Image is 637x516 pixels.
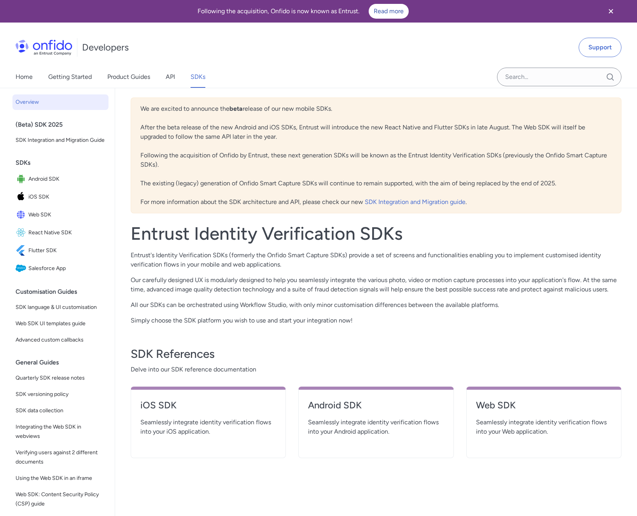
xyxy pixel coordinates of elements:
a: Read more [369,4,409,19]
span: Seamlessly integrate identity verification flows into your Web application. [476,418,612,436]
a: Android SDK [308,399,444,418]
a: Web SDK [476,399,612,418]
a: Product Guides [107,66,150,88]
span: Using the Web SDK in an iframe [16,474,105,483]
a: SDK versioning policy [12,387,108,402]
span: Delve into our SDK reference documentation [131,365,621,374]
div: We are excited to announce the release of our new mobile SDKs. After the beta release of the new ... [131,98,621,213]
span: SDK versioning policy [16,390,105,399]
a: Getting Started [48,66,92,88]
span: Advanced custom callbacks [16,335,105,345]
span: Web SDK: Content Security Policy (CSP) guide [16,490,105,509]
span: Web SDK UI templates guide [16,319,105,328]
img: IconSalesforce App [16,263,28,274]
span: Android SDK [28,174,105,185]
a: SDK Integration and Migration Guide [12,132,108,148]
span: React Native SDK [28,227,105,238]
a: Verifying users against 2 different documents [12,445,108,470]
p: Simply choose the SDK platform you wish to use and start your integration now! [131,316,621,325]
svg: Close banner [606,7,616,16]
a: Home [16,66,33,88]
h4: iOS SDK [140,399,276,411]
span: Overview [16,98,105,107]
img: IconAndroid SDK [16,174,28,185]
a: API [166,66,175,88]
a: Advanced custom callbacks [12,332,108,348]
b: beta [229,105,243,112]
p: Entrust's Identity Verification SDKs (formerly the Onfido Smart Capture SDKs) provide a set of sc... [131,251,621,269]
h4: Web SDK [476,399,612,411]
a: IconAndroid SDKAndroid SDK [12,171,108,188]
a: Integrating the Web SDK in webviews [12,419,108,444]
a: Using the Web SDK in an iframe [12,471,108,486]
span: Quarterly SDK release notes [16,373,105,383]
span: Verifying users against 2 different documents [16,448,105,467]
div: SDKs [16,155,112,171]
a: Quarterly SDK release notes [12,370,108,386]
span: SDK data collection [16,406,105,415]
img: IconWeb SDK [16,209,28,220]
p: Our carefully designed UX is modularly designed to help you seamlessly integrate the various phot... [131,275,621,294]
div: Customisation Guides [16,284,112,300]
a: Web SDK UI templates guide [12,316,108,331]
span: Seamlessly integrate identity verification flows into your Android application. [308,418,444,436]
h1: Developers [82,41,129,54]
h3: SDK References [131,346,621,362]
a: Overview [12,94,108,110]
img: IconiOS SDK [16,192,28,202]
h1: Entrust Identity Verification SDKs [131,223,621,244]
a: IconWeb SDKWeb SDK [12,206,108,223]
span: SDK language & UI customisation [16,303,105,312]
span: SDK Integration and Migration Guide [16,136,105,145]
input: Onfido search input field [497,68,621,86]
span: Web SDK [28,209,105,220]
div: Following the acquisition, Onfido is now known as Entrust. [9,4,597,19]
img: IconReact Native SDK [16,227,28,238]
span: Flutter SDK [28,245,105,256]
a: IconSalesforce AppSalesforce App [12,260,108,277]
img: Onfido Logo [16,40,72,55]
a: SDK data collection [12,403,108,418]
span: Integrating the Web SDK in webviews [16,422,105,441]
a: SDKs [191,66,205,88]
a: IconReact Native SDKReact Native SDK [12,224,108,241]
h4: Android SDK [308,399,444,411]
span: iOS SDK [28,192,105,202]
img: IconFlutter SDK [16,245,28,256]
a: Web SDK: Content Security Policy (CSP) guide [12,487,108,512]
a: IconiOS SDKiOS SDK [12,188,108,206]
p: All our SDKs can be orchestrated using Workflow Studio, with only minor customisation differences... [131,300,621,310]
a: Support [579,38,621,57]
button: Close banner [597,2,625,21]
a: SDK language & UI customisation [12,300,108,315]
span: Seamlessly integrate identity verification flows into your iOS application. [140,418,276,436]
a: IconFlutter SDKFlutter SDK [12,242,108,259]
div: (Beta) SDK 2025 [16,117,112,132]
span: Salesforce App [28,263,105,274]
div: General Guides [16,355,112,370]
a: SDK Integration and Migration guide [365,198,465,206]
a: iOS SDK [140,399,276,418]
